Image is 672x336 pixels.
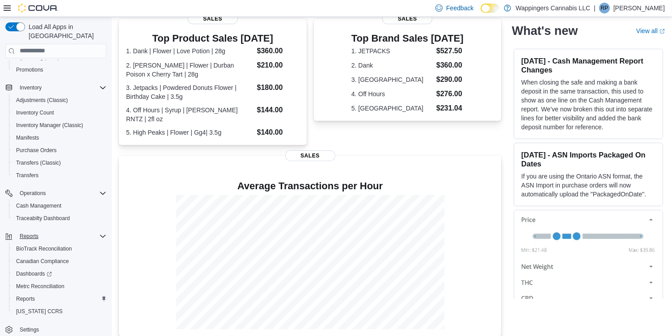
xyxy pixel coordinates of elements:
[126,83,254,101] dt: 3. Jetpacks | Powdered Donuts Flower | Birthday Cake | 3.5g
[285,150,335,161] span: Sales
[436,60,464,71] dd: $360.00
[13,95,72,106] a: Adjustments (Classic)
[16,231,106,242] span: Reports
[436,74,464,85] dd: $290.00
[13,306,66,317] a: [US_STATE] CCRS
[13,243,106,254] span: BioTrack Reconciliation
[13,95,106,106] span: Adjustments (Classic)
[20,326,39,333] span: Settings
[9,132,110,144] button: Manifests
[13,256,72,267] a: Canadian Compliance
[13,132,42,143] a: Manifests
[16,134,39,141] span: Manifests
[351,61,433,70] dt: 2. Dank
[16,188,106,199] span: Operations
[16,308,63,315] span: [US_STATE] CCRS
[257,105,300,115] dd: $144.00
[9,305,110,318] button: [US_STATE] CCRS
[521,77,655,131] p: When closing the safe and making a bank deposit in the same transaction, this used to show as one...
[16,172,38,179] span: Transfers
[13,213,73,224] a: Traceabilty Dashboard
[126,128,254,137] dt: 5. High Peaks | Flower | Gg4| 3.5g
[521,171,655,198] p: If you are using the Ontario ASN format, the ASN Import in purchase orders will now automatically...
[16,258,69,265] span: Canadian Compliance
[13,132,106,143] span: Manifests
[9,280,110,293] button: Metrc Reconciliation
[2,230,110,242] button: Reports
[13,243,76,254] a: BioTrack Reconciliation
[13,107,106,118] span: Inventory Count
[382,13,432,24] span: Sales
[16,82,45,93] button: Inventory
[126,33,300,44] h3: Top Product Sales [DATE]
[594,3,596,13] p: |
[13,268,55,279] a: Dashboards
[521,56,655,74] h3: [DATE] - Cash Management Report Changes
[351,89,433,98] dt: 4. Off Hours
[351,75,433,84] dt: 3. [GEOGRAPHIC_DATA]
[9,119,110,132] button: Inventory Manager (Classic)
[9,94,110,106] button: Adjustments (Classic)
[9,106,110,119] button: Inventory Count
[16,231,42,242] button: Reports
[257,60,300,71] dd: $210.00
[351,47,433,55] dt: 1. JETPACKS
[16,215,70,222] span: Traceabilty Dashboard
[9,255,110,268] button: Canadian Compliance
[446,4,473,13] span: Feedback
[436,103,464,114] dd: $231.04
[13,256,106,267] span: Canadian Compliance
[16,109,54,116] span: Inventory Count
[18,4,58,13] img: Cova
[257,82,300,93] dd: $180.00
[2,323,110,336] button: Settings
[13,145,60,156] a: Purchase Orders
[16,82,106,93] span: Inventory
[436,89,464,99] dd: $276.00
[16,147,57,154] span: Purchase Orders
[481,4,499,13] input: Dark Mode
[13,293,106,304] span: Reports
[13,64,106,75] span: Promotions
[126,106,254,123] dt: 4. Off Hours | Syrup | [PERSON_NAME] RNTZ | 2fl oz
[16,283,64,290] span: Metrc Reconciliation
[9,64,110,76] button: Promotions
[13,170,42,181] a: Transfers
[601,3,609,13] span: RP
[16,295,35,302] span: Reports
[13,200,65,211] a: Cash Management
[16,188,50,199] button: Operations
[13,145,106,156] span: Purchase Orders
[126,47,254,55] dt: 1. Dank | Flower | Love Potion | 28g
[351,104,433,113] dt: 5. [GEOGRAPHIC_DATA]
[16,245,72,252] span: BioTrack Reconciliation
[9,242,110,255] button: BioTrack Reconciliation
[516,3,590,13] p: Wappingers Cannabis LLC
[659,28,665,34] svg: External link
[9,169,110,182] button: Transfers
[9,157,110,169] button: Transfers (Classic)
[126,181,494,191] h4: Average Transactions per Hour
[188,13,238,24] span: Sales
[20,233,38,240] span: Reports
[9,144,110,157] button: Purchase Orders
[9,212,110,225] button: Traceabilty Dashboard
[13,281,106,292] span: Metrc Reconciliation
[13,170,106,181] span: Transfers
[512,23,578,38] h2: What's new
[13,268,106,279] span: Dashboards
[2,187,110,200] button: Operations
[13,200,106,211] span: Cash Management
[13,157,106,168] span: Transfers (Classic)
[13,120,87,131] a: Inventory Manager (Classic)
[13,120,106,131] span: Inventory Manager (Classic)
[13,306,106,317] span: Washington CCRS
[13,157,64,168] a: Transfers (Classic)
[16,97,68,104] span: Adjustments (Classic)
[16,66,43,73] span: Promotions
[16,324,42,335] a: Settings
[9,200,110,212] button: Cash Management
[16,122,83,129] span: Inventory Manager (Classic)
[2,81,110,94] button: Inventory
